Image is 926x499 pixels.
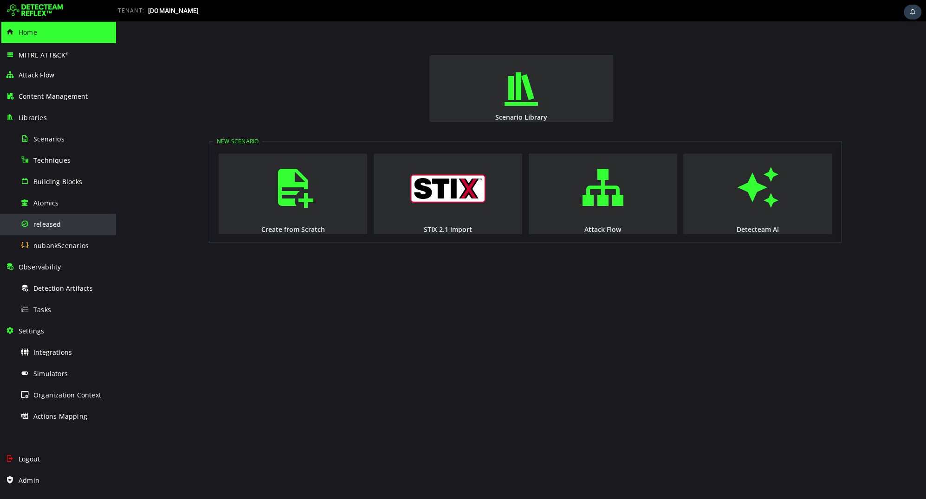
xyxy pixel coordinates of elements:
[102,204,252,212] div: Create from Scratch
[33,369,68,378] span: Simulators
[312,91,498,100] div: Scenario Library
[412,204,562,212] div: Attack Flow
[103,132,251,213] button: Create from Scratch
[33,412,87,421] span: Actions Mapping
[33,305,51,314] span: Tasks
[19,92,88,101] span: Content Management
[313,34,497,101] button: Scenario Library
[148,7,199,14] span: [DOMAIN_NAME]
[19,113,47,122] span: Libraries
[65,51,68,56] sup: ®
[258,132,406,213] button: STIX 2.1 import
[33,390,101,399] span: Organization Context
[904,5,921,19] div: Task Notifications
[33,198,58,207] span: Atomics
[19,262,61,271] span: Observability
[19,28,37,37] span: Home
[33,134,65,143] span: Scenarios
[97,116,146,124] legend: New Scenario
[33,220,61,229] span: released
[33,177,82,186] span: Building Blocks
[19,70,54,79] span: Attack Flow
[19,454,40,463] span: Logout
[19,476,39,485] span: Admin
[33,348,72,357] span: Integrations
[33,156,71,165] span: Techniques
[566,204,717,212] div: Detecteam AI
[413,132,561,213] button: Attack Flow
[7,3,63,18] img: Detecteam logo
[567,132,716,213] button: Detecteam AI
[19,326,45,335] span: Settings
[33,284,93,293] span: Detection Artifacts
[118,7,144,14] span: TENANT:
[294,153,369,181] img: logo_stix.svg
[19,51,69,59] span: MITRE ATT&CK
[33,241,89,250] span: nubankScenarios
[257,204,407,212] div: STIX 2.1 import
